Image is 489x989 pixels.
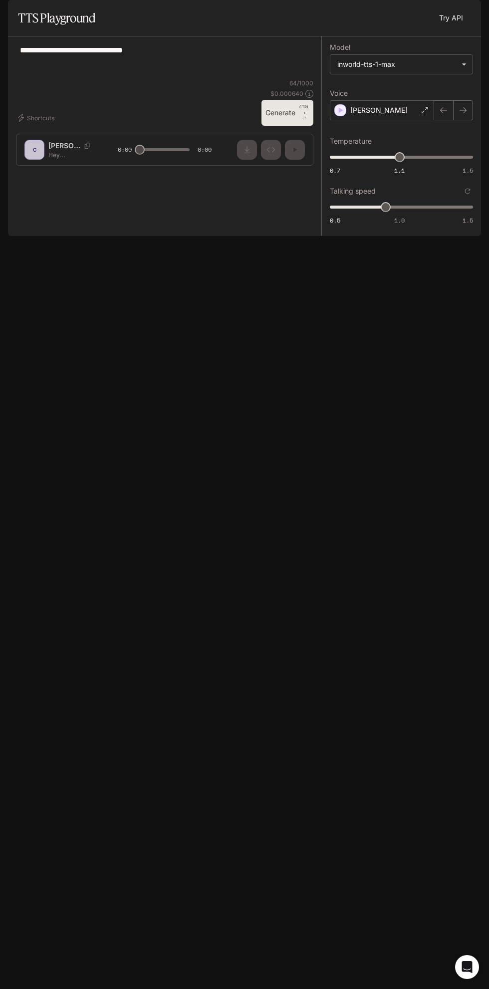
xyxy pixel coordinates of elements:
span: 1.1 [394,166,405,175]
button: open drawer [7,5,25,23]
p: Voice [330,90,348,97]
span: 0.7 [330,166,340,175]
button: Reset to default [462,186,473,197]
p: Temperature [330,138,372,145]
button: GenerateCTRL +⏎ [261,100,313,126]
a: Try API [435,8,467,28]
div: inworld-tts-1-max [330,55,473,74]
p: Talking speed [330,188,376,195]
p: Model [330,44,350,51]
p: ⏎ [299,104,309,122]
span: 1.5 [463,216,473,225]
p: [PERSON_NAME] [350,105,408,115]
p: CTRL + [299,104,309,116]
span: 1.0 [394,216,405,225]
p: $ 0.000640 [270,89,303,98]
button: Shortcuts [16,110,58,126]
span: 1.5 [463,166,473,175]
span: 0.5 [330,216,340,225]
div: Open Intercom Messenger [455,955,479,979]
div: inworld-tts-1-max [337,59,457,69]
h1: TTS Playground [18,8,95,28]
p: 64 / 1000 [289,79,313,87]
